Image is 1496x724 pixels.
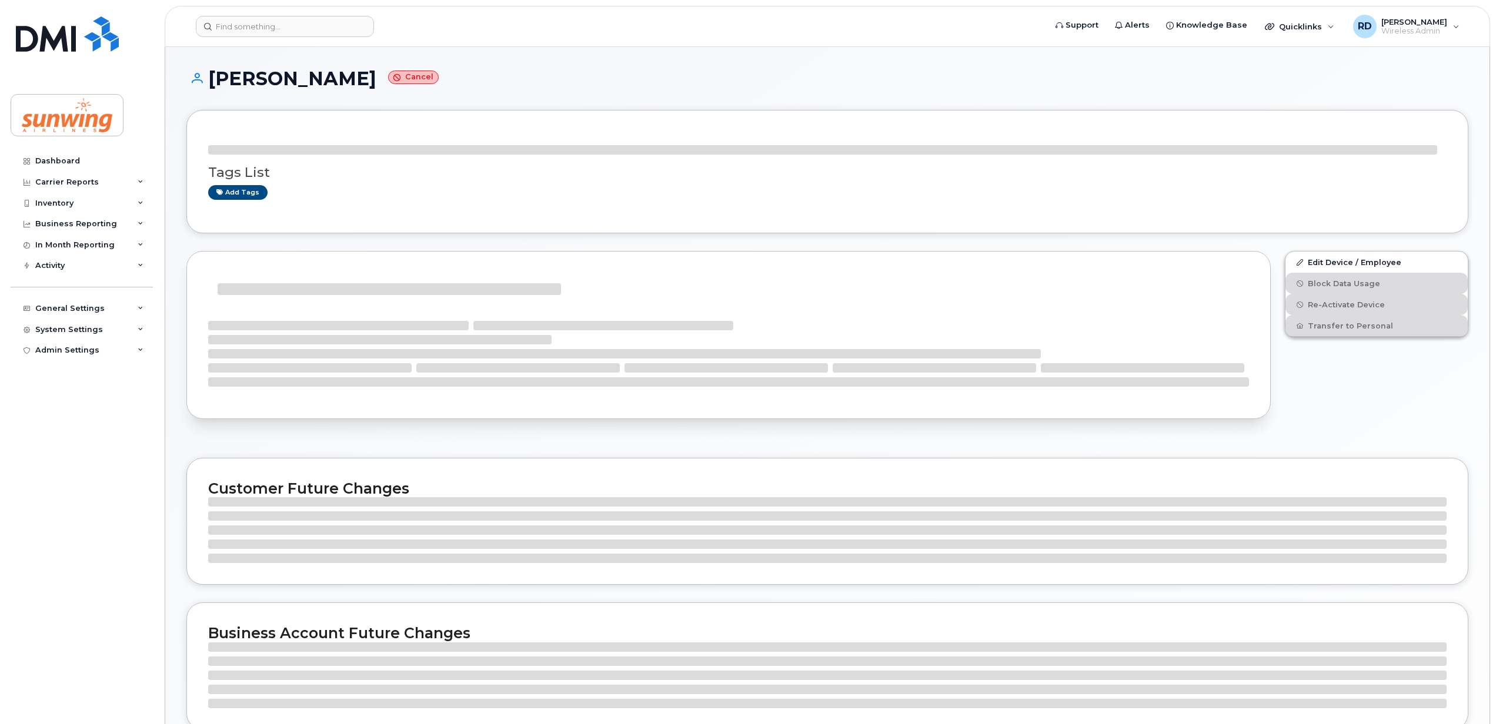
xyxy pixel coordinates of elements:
small: Cancel [388,71,439,84]
button: Re-Activate Device [1285,294,1468,315]
h2: Customer Future Changes [208,480,1447,497]
h2: Business Account Future Changes [208,624,1447,642]
button: Transfer to Personal [1285,315,1468,336]
span: Re-Activate Device [1308,300,1385,309]
a: Add tags [208,185,268,200]
h3: Tags List [208,165,1447,180]
button: Block Data Usage [1285,273,1468,294]
a: Edit Device / Employee [1285,252,1468,273]
h1: [PERSON_NAME] [186,68,1468,89]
